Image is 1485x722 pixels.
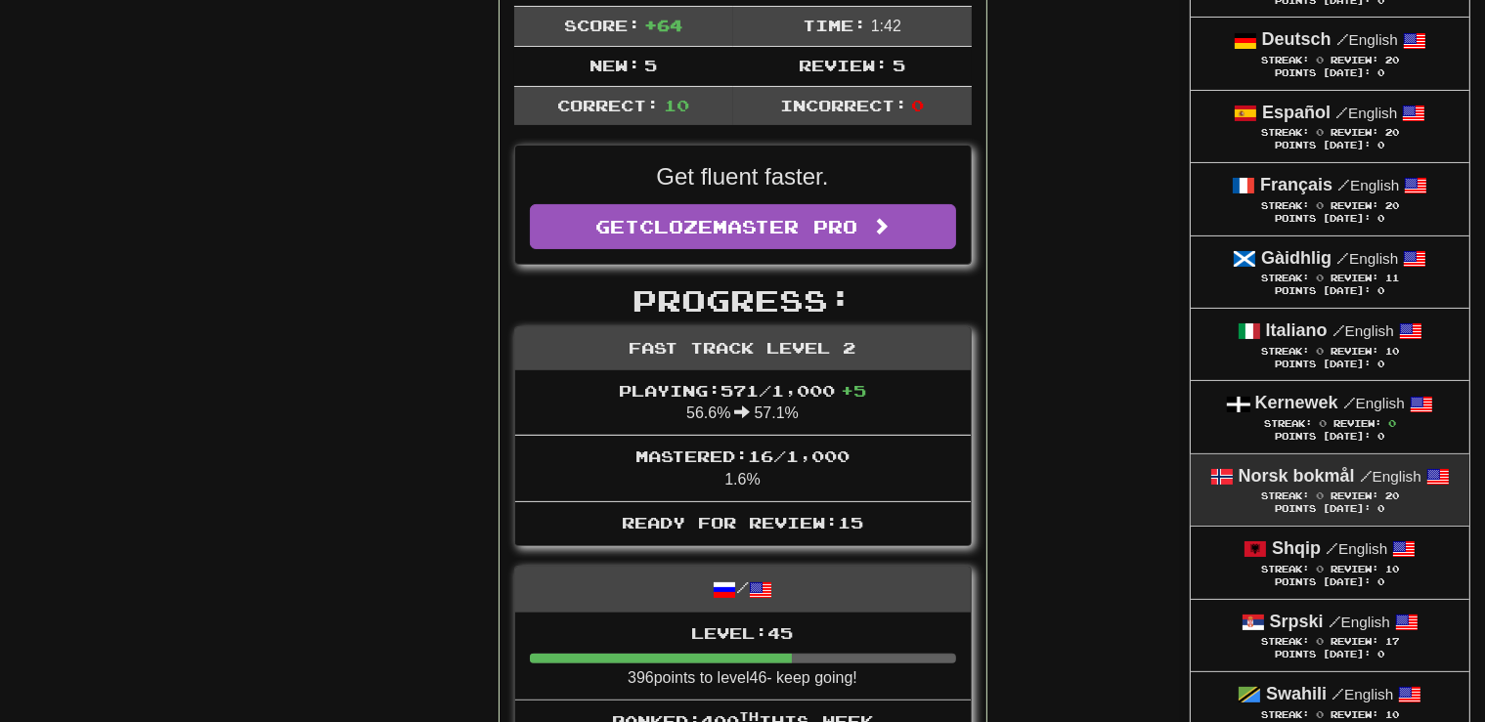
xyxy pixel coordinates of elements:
[1316,708,1324,720] span: 0
[1331,55,1378,65] span: Review:
[590,56,640,74] span: New:
[619,381,866,400] span: Playing: 571 / 1,000
[1261,709,1309,720] span: Streak:
[1316,272,1324,283] span: 0
[1331,564,1378,574] span: Review:
[1335,104,1348,121] span: /
[1262,29,1332,49] strong: Deutsch
[799,56,888,74] span: Review:
[635,446,850,465] span: Mastered: 16 / 1,000
[1332,685,1344,702] span: /
[1331,636,1378,647] span: Review:
[515,327,971,370] div: Fast Track Level 2
[1319,417,1327,429] span: 0
[1191,18,1469,89] a: Deutsch /English Streak: 0 Review: 20 Points [DATE]: 0
[1360,467,1373,485] span: /
[1385,636,1399,647] span: 17
[1210,576,1450,589] div: Points [DATE]: 0
[1343,394,1356,411] span: /
[1331,346,1378,357] span: Review:
[564,16,640,34] span: Score:
[1316,635,1324,647] span: 0
[1261,127,1309,138] span: Streak:
[1191,91,1469,162] a: Español /English Streak: 0 Review: 20 Points [DATE]: 0
[1332,321,1345,339] span: /
[1385,346,1399,357] span: 10
[514,284,972,317] h2: Progress:
[692,623,794,642] span: Level: 45
[664,96,689,114] span: 10
[1270,612,1324,631] strong: Srpski
[780,96,907,114] span: Incorrect:
[1210,359,1450,371] div: Points [DATE]: 0
[557,96,659,114] span: Correct:
[1337,176,1350,193] span: /
[1331,273,1378,283] span: Review:
[1191,236,1469,308] a: Gàidhlig /English Streak: 0 Review: 11 Points [DATE]: 0
[1264,418,1312,429] span: Streak:
[1326,539,1338,557] span: /
[1385,490,1399,501] span: 20
[1335,105,1397,121] small: English
[1260,175,1332,194] strong: Français
[1331,200,1378,211] span: Review:
[1266,684,1327,703] strong: Swahili
[1343,395,1405,411] small: English
[622,513,863,531] span: Ready for Review: 15
[1262,103,1331,122] strong: Español
[1261,564,1309,574] span: Streak:
[1316,199,1324,211] span: 0
[1210,285,1450,298] div: Points [DATE]: 0
[1385,564,1399,574] span: 10
[1329,614,1390,630] small: English
[1385,709,1399,720] span: 10
[893,56,905,74] span: 5
[1191,381,1469,452] a: Kernewek /English Streak: 0 Review: 0 Points [DATE]: 0
[1336,249,1349,267] span: /
[1336,30,1349,48] span: /
[803,16,866,34] span: Time:
[515,613,971,701] li: 396 points to level 46 - keep going!
[1337,177,1399,193] small: English
[1316,345,1324,357] span: 0
[1385,55,1399,65] span: 20
[911,96,924,114] span: 0
[1239,466,1355,486] strong: Norsk bokmål
[1385,273,1399,283] span: 11
[1191,600,1469,671] a: Srpski /English Streak: 0 Review: 17 Points [DATE]: 0
[1261,273,1309,283] span: Streak:
[530,160,956,193] p: Get fluent faster.
[515,435,971,502] li: 1.6%
[1191,309,1469,380] a: Italiano /English Streak: 0 Review: 10 Points [DATE]: 0
[1261,346,1309,357] span: Streak:
[1210,213,1450,226] div: Points [DATE]: 0
[1332,686,1393,702] small: English
[644,16,682,34] span: + 64
[515,567,971,613] div: /
[1316,54,1324,65] span: 0
[1331,127,1378,138] span: Review:
[1191,454,1469,526] a: Norsk bokmål /English Streak: 0 Review: 20 Points [DATE]: 0
[1191,527,1469,598] a: Shqip /English Streak: 0 Review: 10 Points [DATE]: 0
[1333,418,1381,429] span: Review:
[1210,140,1450,152] div: Points [DATE]: 0
[1261,55,1309,65] span: Streak:
[1360,468,1421,485] small: English
[515,370,971,437] li: 56.6% 57.1%
[1261,490,1309,501] span: Streak:
[1261,248,1332,268] strong: Gàidhlig
[1316,563,1324,574] span: 0
[1191,163,1469,234] a: Français /English Streak: 0 Review: 20 Points [DATE]: 0
[530,204,956,249] a: GetClozemaster Pro
[1331,709,1378,720] span: Review:
[1332,322,1394,339] small: English
[639,216,857,237] span: Clozemaster Pro
[1210,503,1450,516] div: Points [DATE]: 0
[1255,393,1338,412] strong: Kernewek
[1329,613,1341,630] span: /
[1385,200,1399,211] span: 20
[1210,649,1450,661] div: Points [DATE]: 0
[1210,67,1450,80] div: Points [DATE]: 0
[1316,489,1324,501] span: 0
[1210,431,1450,444] div: Points [DATE]: 0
